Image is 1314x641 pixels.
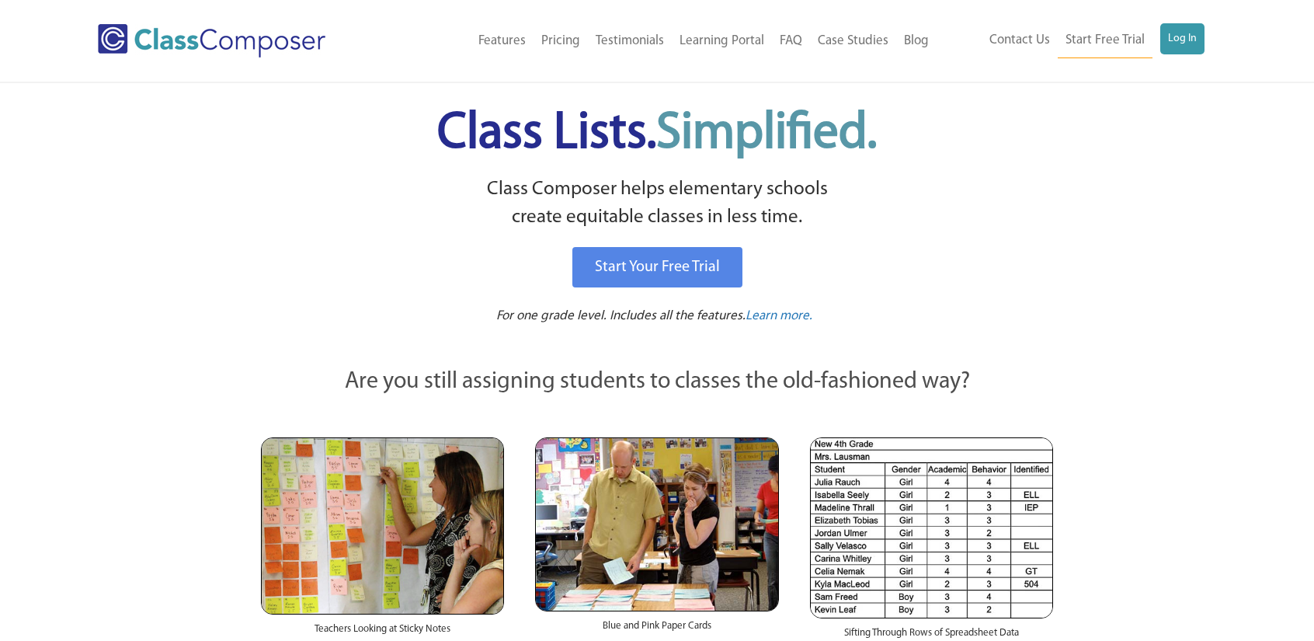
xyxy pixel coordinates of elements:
span: Class Lists. [437,109,877,159]
img: Spreadsheets [810,437,1053,618]
p: Are you still assigning students to classes the old-fashioned way? [261,365,1053,399]
span: Simplified. [656,109,877,159]
a: Log In [1160,23,1204,54]
a: Learn more. [746,307,812,326]
a: Features [471,24,534,58]
span: Start Your Free Trial [595,260,720,275]
span: For one grade level. Includes all the features. [496,309,746,322]
a: Contact Us [982,23,1058,57]
a: Start Your Free Trial [572,247,742,287]
nav: Header Menu [389,24,937,58]
a: Learning Portal [672,24,772,58]
img: Class Composer [98,24,325,57]
a: Start Free Trial [1058,23,1152,58]
nav: Header Menu [937,23,1204,58]
a: Testimonials [588,24,672,58]
span: Learn more. [746,309,812,322]
a: FAQ [772,24,810,58]
img: Teachers Looking at Sticky Notes [261,437,504,615]
a: Pricing [534,24,588,58]
a: Case Studies [810,24,896,58]
a: Blog [896,24,937,58]
img: Blue and Pink Paper Cards [535,437,778,611]
p: Class Composer helps elementary schools create equitable classes in less time. [259,176,1055,232]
